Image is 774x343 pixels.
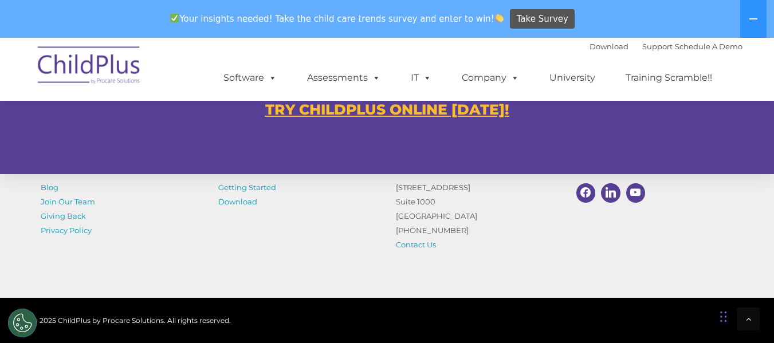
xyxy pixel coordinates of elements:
[598,180,623,206] a: Linkedin
[614,66,724,89] a: Training Scramble!!
[450,66,531,89] a: Company
[510,9,575,29] a: Take Survey
[218,183,276,192] a: Getting Started
[32,38,147,96] img: ChildPlus by Procare Solutions
[166,7,509,30] span: Your insights needed! Take the child care trends survey and enter to win!
[218,197,257,206] a: Download
[32,316,231,325] span: © 2025 ChildPlus by Procare Solutions. All rights reserved.
[265,101,509,118] a: TRY CHILDPLUS ONLINE [DATE]!
[170,14,179,22] img: ✅
[399,66,443,89] a: IT
[41,226,92,235] a: Privacy Policy
[590,42,742,51] font: |
[720,299,727,334] div: Drag
[675,42,742,51] a: Schedule A Demo
[590,42,628,51] a: Download
[41,183,58,192] a: Blog
[296,66,392,89] a: Assessments
[212,66,288,89] a: Software
[41,211,86,220] a: Giving Back
[573,180,599,206] a: Facebook
[396,240,436,249] a: Contact Us
[517,9,568,29] span: Take Survey
[538,66,607,89] a: University
[623,180,649,206] a: Youtube
[717,288,774,343] iframe: Chat Widget
[495,14,504,22] img: 👏
[396,180,556,252] p: [STREET_ADDRESS] Suite 1000 [GEOGRAPHIC_DATA] [PHONE_NUMBER]
[642,42,673,51] a: Support
[8,309,37,337] button: Cookies Settings
[41,197,95,206] a: Join Our Team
